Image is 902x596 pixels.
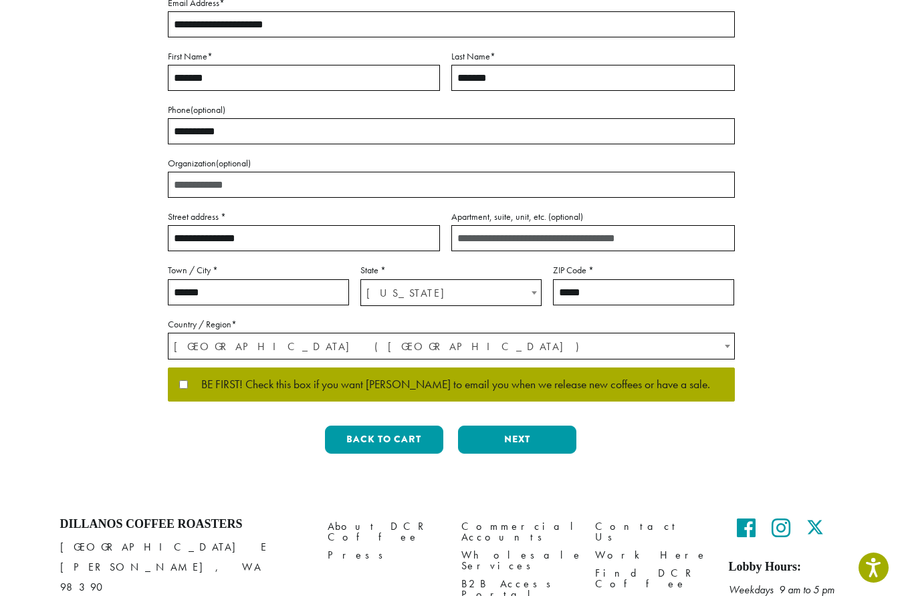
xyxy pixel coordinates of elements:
[188,379,710,391] span: BE FIRST! Check this box if you want [PERSON_NAME] to email you when we release new coffees or ha...
[328,517,441,546] a: About DCR Coffee
[191,104,225,116] span: (optional)
[179,380,188,389] input: BE FIRST! Check this box if you want [PERSON_NAME] to email you when we release new coffees or ha...
[168,208,440,225] label: Street address
[451,48,735,65] label: Last Name
[548,210,583,222] span: (optional)
[168,333,734,359] span: United States (US)
[216,157,251,169] span: (optional)
[168,333,735,359] span: Country / Region
[361,280,541,306] span: Washington
[595,565,709,593] a: Find DCR Coffee
[168,155,735,172] label: Organization
[595,547,709,565] a: Work Here
[461,547,575,575] a: Wholesale Services
[360,262,542,279] label: State
[328,547,441,565] a: Press
[461,517,575,546] a: Commercial Accounts
[168,262,349,279] label: Town / City
[168,48,440,65] label: First Name
[451,208,735,225] label: Apartment, suite, unit, etc.
[553,262,734,279] label: ZIP Code
[729,560,842,575] h5: Lobby Hours:
[360,279,542,306] span: State
[60,517,308,532] h4: Dillanos Coffee Roasters
[325,426,443,454] button: Back to cart
[458,426,576,454] button: Next
[595,517,709,546] a: Contact Us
